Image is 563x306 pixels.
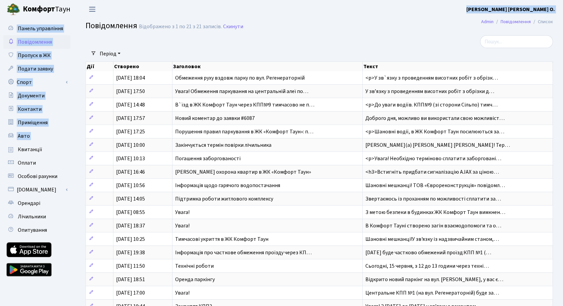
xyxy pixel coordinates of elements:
[175,195,273,203] span: Підтримка роботи житлового комплексу
[365,128,504,135] span: <p>Шановні водії, в ЖК Комфорт Таун посилюються за…
[481,18,494,25] a: Admin
[175,262,214,270] span: Технічні роботи
[175,168,311,176] span: [PERSON_NAME] охорона квартир в ЖК «Комфорт Таун»
[175,155,241,162] span: Погашення заборгованості
[365,168,499,176] span: <h3>Встигніть придбати сигналізацію AJAX за ціною…
[3,116,70,129] a: Приміщення
[84,4,101,15] button: Переключити навігацію
[365,235,499,243] span: Шановні мешканці!У зв'язку із надзвичайним станом,…
[23,4,55,14] b: Комфорт
[175,128,313,135] span: Порушення правил паркування в ЖК «Комфорт Таун»: п…
[3,143,70,156] a: Квитанції
[365,115,505,122] span: Доброго дня, можливо ви використали свою можливіст…
[86,20,137,32] span: Повідомлення
[175,222,190,229] span: Увага!
[466,6,555,13] b: [PERSON_NAME] [PERSON_NAME] О.
[365,182,505,189] span: Шановні мешканці! ТОВ «Єврореконструкція» повідомл…
[116,74,145,82] span: [DATE] 18:04
[175,101,314,108] span: В`їзд в ЖК Комфорт Таун через КПП№9 тимчасово не п…
[471,15,563,29] nav: breadcrumb
[97,48,123,59] a: Період
[365,262,489,270] span: Сьогодні, 15 червня, з 12 до 13 години через техні…
[3,62,70,76] a: Подати заявку
[3,49,70,62] a: Пропуск в ЖК
[116,141,145,149] span: [DATE] 10:00
[3,22,70,35] a: Панель управління
[3,76,70,89] a: Спорт
[116,128,145,135] span: [DATE] 17:25
[175,235,268,243] span: Тимчасові укриття в ЖК Комфорт Таун
[365,222,501,229] span: В Комфорт Тауні створено загін взаємодопомоги та о…
[466,5,555,13] a: [PERSON_NAME] [PERSON_NAME] О.
[18,146,42,153] span: Квитанції
[116,276,145,283] span: [DATE] 18:51
[175,115,255,122] span: Новий коментар до заявки #6087
[18,213,46,220] span: Лічильники
[501,18,531,25] a: Повідомлення
[175,88,308,95] span: Увага! Обмеження паркування на центральній алеї по…
[18,25,63,32] span: Панель управління
[116,222,145,229] span: [DATE] 18:37
[86,62,113,71] th: Дії
[116,249,145,256] span: [DATE] 19:38
[480,35,553,48] input: Пошук...
[3,35,70,49] a: Повідомлення
[175,249,312,256] span: Інформація про часткове обмеження проїзду через КП…
[175,182,280,189] span: Інформація щодо гарячого водопостачання
[116,168,145,176] span: [DATE] 16:46
[365,101,498,108] span: <p>До уваги водіїв. КПП№9 (зі сторони Сільпо) тимч…
[365,249,491,256] span: [DATE] буде частково обмежений проїзд:КПП №1 (…
[531,18,553,26] li: Список
[116,115,145,122] span: [DATE] 17:57
[365,276,503,283] span: Відкрито новий паркінг на вул. [PERSON_NAME], у вас є…
[116,195,145,203] span: [DATE] 14:05
[116,182,145,189] span: [DATE] 10:56
[116,262,145,270] span: [DATE] 11:50
[3,89,70,102] a: Документи
[223,24,243,30] a: Скинути
[175,141,271,149] span: Закінчується термін повірки лічильника
[116,155,145,162] span: [DATE] 10:13
[365,289,499,297] span: Центральне КПП №1 (на вул. Регенераторній) буде за…
[116,101,145,108] span: [DATE] 14:48
[175,289,190,297] span: Увага!
[175,209,190,216] span: Увага!
[18,105,42,113] span: Контакти
[365,195,501,203] span: Звертаємось із проханням по можливості сплатити за…
[116,235,145,243] span: [DATE] 10:25
[18,132,30,140] span: Авто
[3,102,70,116] a: Контакти
[3,156,70,170] a: Оплати
[175,74,305,82] span: Обмеження руху вздовж парку по вул. Регенераторній
[365,155,501,162] span: <p>Увага! Необхідно терміново сплатити заборговані…
[116,209,145,216] span: [DATE] 08:55
[365,141,510,149] span: [PERSON_NAME](а) [PERSON_NAME] [PERSON_NAME]! Тер…
[18,200,40,207] span: Орендарі
[3,183,70,196] a: [DOMAIN_NAME]
[3,170,70,183] a: Особові рахунки
[18,52,51,59] span: Пропуск в ЖК
[3,223,70,237] a: Опитування
[18,38,52,46] span: Повідомлення
[139,24,222,30] div: Відображено з 1 по 21 з 21 записів.
[18,92,45,99] span: Документи
[18,65,53,73] span: Подати заявку
[18,159,36,167] span: Оплати
[18,226,47,234] span: Опитування
[3,129,70,143] a: Авто
[175,276,215,283] span: Оренда паркінгу
[7,3,20,16] img: logo.png
[3,196,70,210] a: Орендарі
[172,62,363,71] th: Заголовок
[23,4,70,15] span: Таун
[18,173,57,180] span: Особові рахунки
[113,62,172,71] th: Створено
[116,289,145,297] span: [DATE] 17:00
[18,119,48,126] span: Приміщення
[363,62,553,71] th: Текст
[3,210,70,223] a: Лічильники
[365,74,498,82] span: <p>У зв`язку з проведенням висотних робіт з обрізк…
[365,88,494,95] span: У звʼязку з проведенням висотних робіт з обрізки д…
[365,209,505,216] span: З метою безпеки в будинках ЖК Комфорт Таун вимкнен…
[116,88,145,95] span: [DATE] 17:50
